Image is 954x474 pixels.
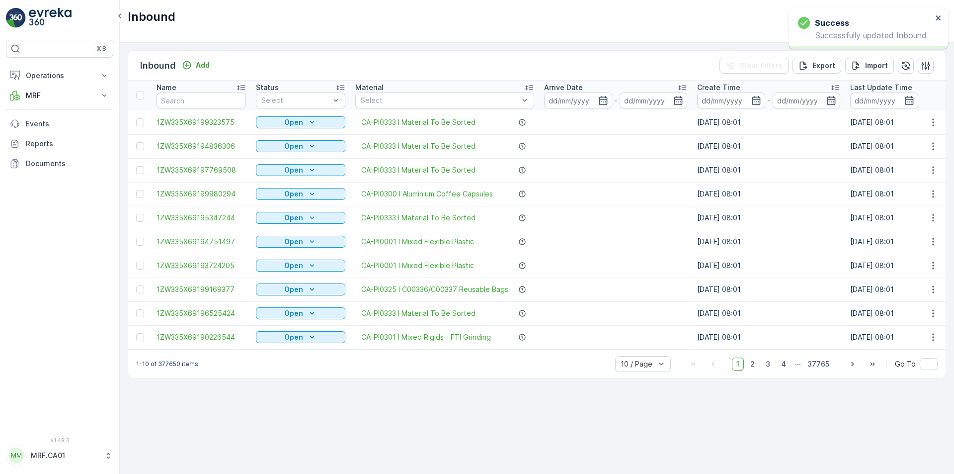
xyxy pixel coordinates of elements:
[361,95,519,105] p: Select
[692,230,845,254] td: [DATE] 08:01
[26,159,109,169] p: Documents
[850,83,912,93] p: Last Update Time
[767,95,771,106] p: -
[6,8,26,28] img: logo
[6,437,113,443] span: v 1.49.3
[692,301,845,325] td: [DATE] 08:01
[157,284,246,294] a: 1ZW335X69199169377
[136,142,144,150] div: Toggle Row Selected
[136,118,144,126] div: Toggle Row Selected
[361,284,508,294] a: CA-PI0325 I C00336/C00337 Reusable Bags
[157,83,176,93] p: Name
[157,189,246,199] span: 1ZW335X69199980294
[614,95,618,106] p: -
[136,214,144,222] div: Toggle Row Selected
[284,261,303,271] p: Open
[196,60,210,70] p: Add
[812,61,835,71] p: Export
[6,154,113,174] a: Documents
[793,58,841,74] button: Export
[26,139,109,149] p: Reports
[850,93,918,108] input: dd/mm/yyyy
[361,332,491,342] a: CA-PI0301 I Mixed Rigids - FTI Grinding
[692,182,845,206] td: [DATE] 08:01
[692,134,845,158] td: [DATE] 08:01
[692,278,845,301] td: [DATE] 08:01
[361,237,474,247] a: CA-PI0001 I Mixed Flexible Plastic
[261,95,330,105] p: Select
[26,91,93,100] p: MRF
[157,141,246,151] a: 1ZW335X69194836306
[31,451,99,461] p: MRF.CA01
[284,141,303,151] p: Open
[692,158,845,182] td: [DATE] 08:01
[29,8,72,28] img: logo_light-DOdMpM7g.png
[361,308,476,318] a: CA-PI0333 I Material To Be Sorted
[26,71,93,81] p: Operations
[845,58,894,74] button: Import
[865,61,888,71] p: Import
[256,212,345,224] button: Open
[692,254,845,278] td: [DATE] 08:01
[361,261,474,271] a: CA-PI0001 I Mixed Flexible Plastic
[128,9,175,25] p: Inbound
[157,237,246,247] a: 1ZW335X69194751497
[620,93,688,108] input: dd/mm/yyyy
[157,117,246,127] a: 1ZW335X69199323575
[815,17,849,29] h3: Success
[136,238,144,246] div: Toggle Row Selected
[136,309,144,317] div: Toggle Row Selected
[157,213,246,223] a: 1ZW335X69195347244
[136,285,144,293] div: Toggle Row Selected
[136,360,198,368] p: 1-10 of 377650 items
[256,188,345,200] button: Open
[761,358,775,371] span: 3
[777,358,791,371] span: 4
[544,83,583,93] p: Arrive Date
[136,262,144,270] div: Toggle Row Selected
[6,114,113,134] a: Events
[256,331,345,343] button: Open
[256,83,279,93] p: Status
[361,189,493,199] span: CA-PI0300 I Aluminium Coffee Capsules
[256,140,345,152] button: Open
[256,260,345,272] button: Open
[6,66,113,86] button: Operations
[895,359,916,369] span: Go To
[157,308,246,318] a: 1ZW335X69196525424
[8,448,24,464] div: MM
[935,14,942,23] button: close
[284,189,303,199] p: Open
[157,165,246,175] a: 1ZW335X69197769508
[795,358,801,371] p: ...
[6,86,113,105] button: MRF
[284,165,303,175] p: Open
[284,213,303,223] p: Open
[157,93,246,108] input: Search
[361,165,476,175] a: CA-PI0333 I Material To Be Sorted
[157,261,246,271] a: 1ZW335X69193724205
[284,117,303,127] p: Open
[361,117,476,127] span: CA-PI0333 I Material To Be Sorted
[355,83,384,93] p: Material
[136,166,144,174] div: Toggle Row Selected
[284,308,303,318] p: Open
[284,237,303,247] p: Open
[697,93,765,108] input: dd/mm/yyyy
[157,332,246,342] a: 1ZW335X69190226544
[6,134,113,154] a: Reports
[692,206,845,230] td: [DATE] 08:01
[692,325,845,349] td: [DATE] 08:01
[732,358,744,371] span: 1
[256,284,345,295] button: Open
